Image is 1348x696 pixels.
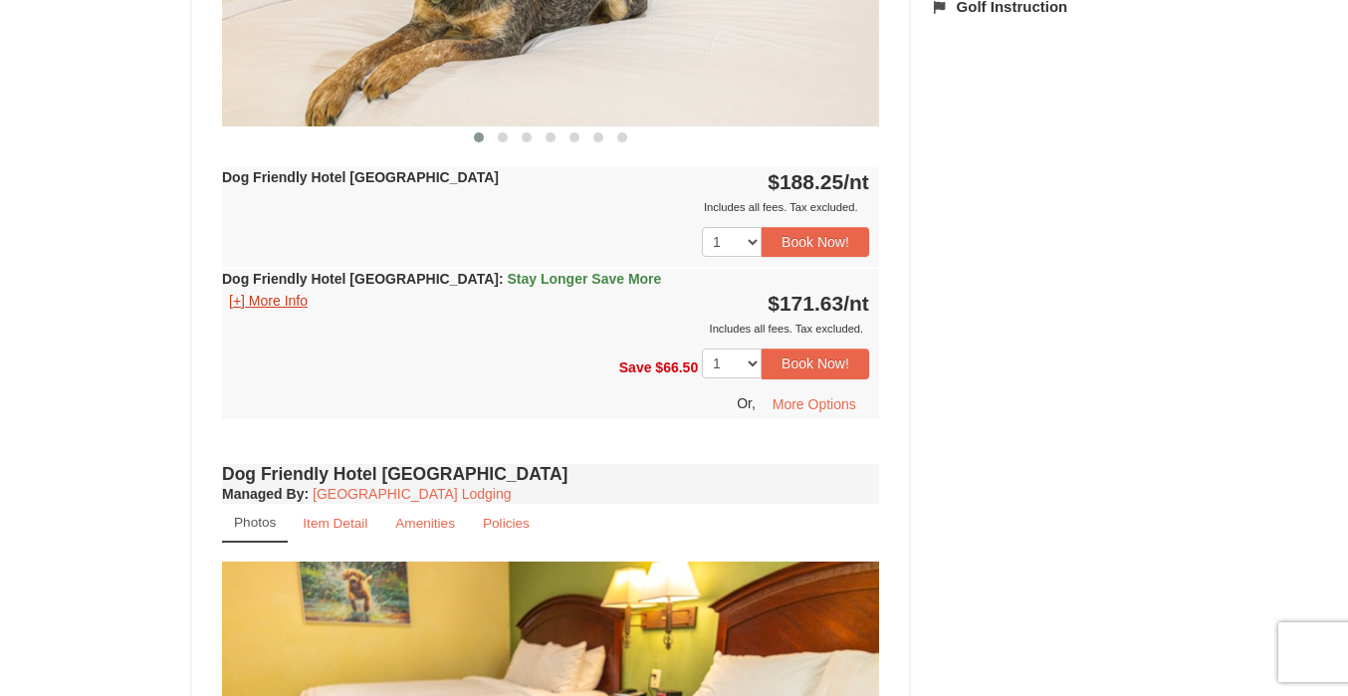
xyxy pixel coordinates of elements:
[234,515,276,530] small: Photos
[313,486,511,502] a: [GEOGRAPHIC_DATA] Lodging
[737,394,756,410] span: Or,
[760,389,869,419] button: More Options
[222,486,304,502] span: Managed By
[499,271,504,287] span: :
[222,197,869,217] div: Includes all fees. Tax excluded.
[222,486,309,502] strong: :
[382,504,468,543] a: Amenities
[222,290,315,312] button: [+] More Info
[290,504,380,543] a: Item Detail
[655,359,698,375] span: $66.50
[762,348,869,378] button: Book Now!
[222,271,661,287] strong: Dog Friendly Hotel [GEOGRAPHIC_DATA]
[768,170,869,193] strong: $188.25
[619,359,652,375] span: Save
[395,516,455,531] small: Amenities
[222,169,499,185] strong: Dog Friendly Hotel [GEOGRAPHIC_DATA]
[843,292,869,315] span: /nt
[483,516,530,531] small: Policies
[762,227,869,257] button: Book Now!
[470,504,543,543] a: Policies
[222,504,288,543] a: Photos
[508,271,662,287] span: Stay Longer Save More
[303,516,367,531] small: Item Detail
[843,170,869,193] span: /nt
[768,292,843,315] span: $171.63
[222,464,879,484] h4: Dog Friendly Hotel [GEOGRAPHIC_DATA]
[222,319,869,339] div: Includes all fees. Tax excluded.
